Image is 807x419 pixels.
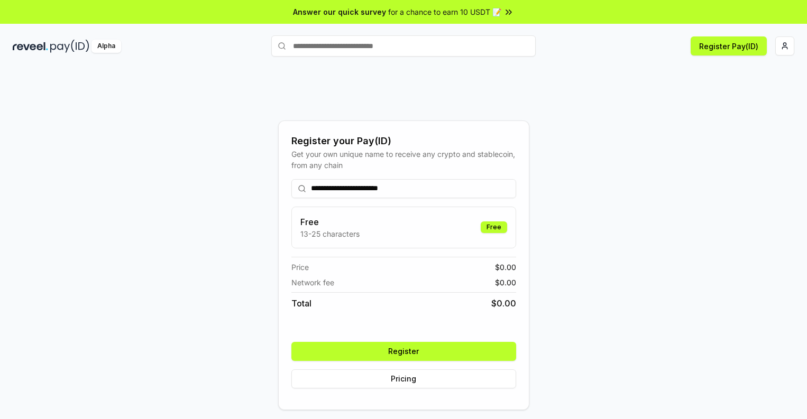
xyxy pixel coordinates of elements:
[50,40,89,53] img: pay_id
[495,262,516,273] span: $ 0.00
[491,297,516,310] span: $ 0.00
[13,40,48,53] img: reveel_dark
[293,6,386,17] span: Answer our quick survey
[91,40,121,53] div: Alpha
[388,6,501,17] span: for a chance to earn 10 USDT 📝
[495,277,516,288] span: $ 0.00
[291,277,334,288] span: Network fee
[481,221,507,233] div: Free
[291,369,516,388] button: Pricing
[291,297,311,310] span: Total
[691,36,767,55] button: Register Pay(ID)
[291,262,309,273] span: Price
[291,134,516,148] div: Register your Pay(ID)
[300,216,360,228] h3: Free
[291,342,516,361] button: Register
[291,148,516,171] div: Get your own unique name to receive any crypto and stablecoin, from any chain
[300,228,360,239] p: 13-25 characters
